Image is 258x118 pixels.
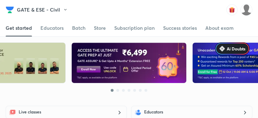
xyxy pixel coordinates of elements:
[40,25,64,32] div: Educators
[205,20,234,36] a: About exam
[40,20,64,36] a: Educators
[205,25,234,32] div: About exam
[72,25,85,32] div: Batch
[219,46,225,51] img: Icon
[114,25,155,32] div: Subscription plan
[163,20,197,36] a: Success stories
[240,4,252,16] img: Jai Shiv
[6,20,32,36] a: Get started
[163,25,197,32] div: Success stories
[19,109,41,114] p: Live classes
[144,109,163,114] p: Educators
[227,46,245,51] span: Ai Doubts
[6,6,14,14] img: Company Logo
[94,20,106,36] a: Store
[215,42,250,55] a: Ai Doubts
[226,4,238,15] img: avatar
[72,20,85,36] a: Batch
[17,5,72,15] button: GATE & ESE - Civil
[94,25,106,32] div: Store
[114,20,155,36] a: Subscription plan
[6,25,32,32] div: Get started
